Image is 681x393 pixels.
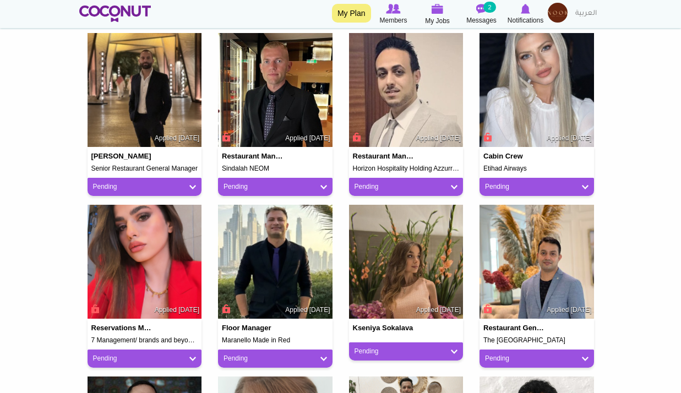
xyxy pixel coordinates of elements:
[508,15,543,26] span: Notifications
[432,4,444,14] img: My Jobs
[570,3,602,25] a: العربية
[224,182,327,192] a: Pending
[353,152,417,160] h4: Restaurant Manager
[483,324,547,332] h4: Restaurant General Manager
[91,324,155,332] h4: Reservations Manager/ executive assistant
[90,303,100,314] span: Connect to Unlock the Profile
[222,165,329,172] h5: Sindalah NEOM
[222,324,286,332] h4: Floor Manager
[379,15,407,26] span: Members
[79,6,151,22] img: Home
[91,337,198,344] h5: 7 Management/ brands and beyond events
[355,182,458,192] a: Pending
[91,152,155,160] h4: [PERSON_NAME]
[386,4,400,14] img: Browse Members
[222,337,329,344] h5: Maranello Made in Red
[466,15,497,26] span: Messages
[460,3,504,26] a: Messages Messages 2
[218,33,333,148] img: Ivan Minakov's picture
[353,324,417,332] h4: Kseniya Sokalava
[483,165,590,172] h5: Etihad Airways
[218,205,333,319] img: Karam BDeir's picture
[480,33,594,148] img: Ivana Nikolovska's picture
[222,152,286,160] h4: Restaurant Manager
[93,182,197,192] a: Pending
[482,303,492,314] span: Connect to Unlock the Profile
[355,347,458,356] a: Pending
[482,132,492,143] span: Connect to Unlock the Profile
[476,4,487,14] img: Messages
[504,3,548,26] a: Notifications Notifications
[220,132,230,143] span: Connect to Unlock the Profile
[349,205,464,319] img: Kseniya Sokalava's picture
[91,165,198,172] h5: Senior Restaurant General Manager
[372,3,416,26] a: Browse Members Members
[485,354,589,363] a: Pending
[483,2,495,13] small: 2
[425,15,450,26] span: My Jobs
[332,4,371,23] a: My Plan
[416,3,460,26] a: My Jobs My Jobs
[88,205,202,319] img: Nour Almass's picture
[349,33,464,148] img: weam taha's picture
[93,354,197,363] a: Pending
[483,152,547,160] h4: Cabin Crew
[351,132,361,143] span: Connect to Unlock the Profile
[353,165,460,172] h5: Horizon Hospitality Holding Azzurro restaurant
[485,182,589,192] a: Pending
[88,33,202,148] img: Gilberto Bastos's picture
[521,4,530,14] img: Notifications
[220,303,230,314] span: Connect to Unlock the Profile
[483,337,590,344] h5: The [GEOGRAPHIC_DATA]
[480,205,594,319] img: Anil Kumar's picture
[224,354,327,363] a: Pending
